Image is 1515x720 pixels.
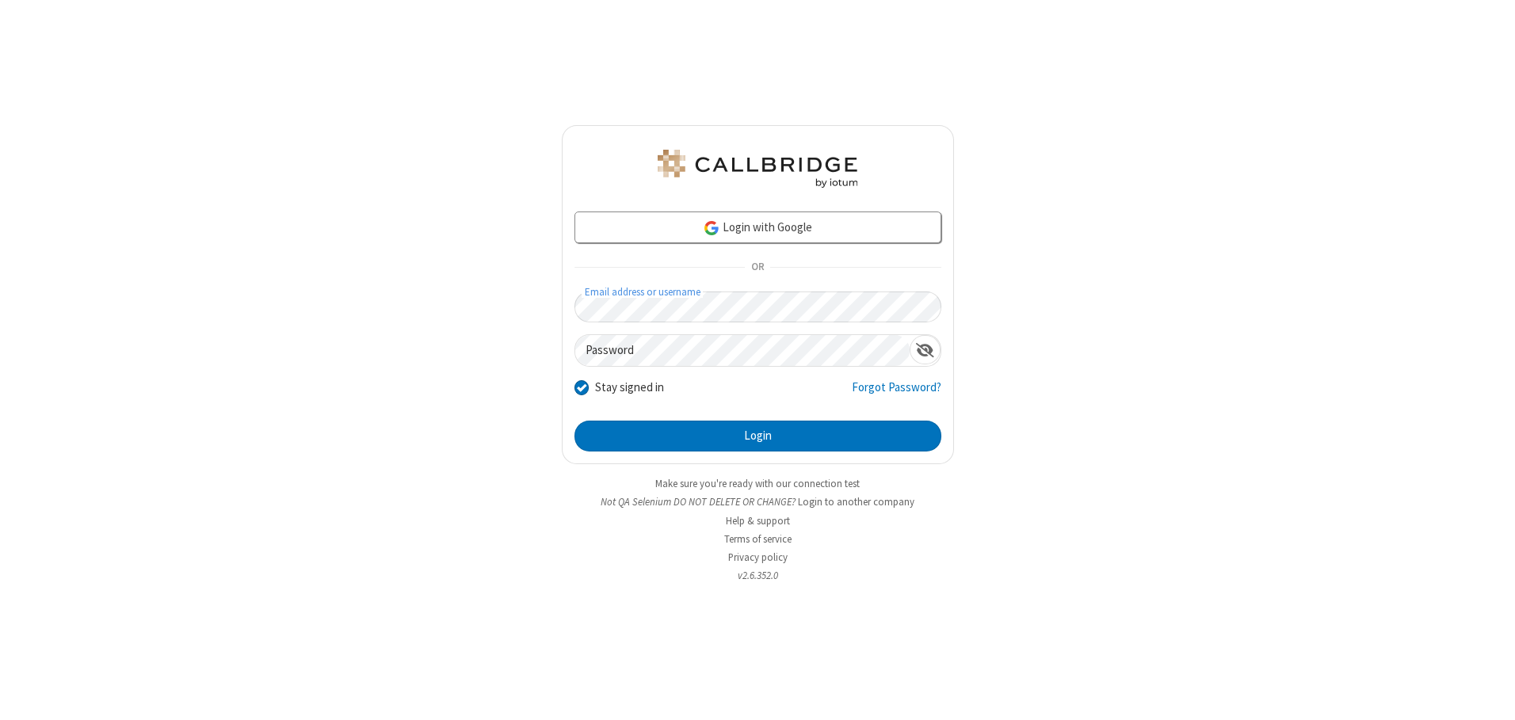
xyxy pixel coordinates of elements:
a: Help & support [726,514,790,528]
label: Stay signed in [595,379,664,397]
a: Terms of service [724,532,792,546]
img: google-icon.png [703,219,720,237]
a: Make sure you're ready with our connection test [655,477,860,490]
input: Email address or username [574,291,941,322]
li: Not QA Selenium DO NOT DELETE OR CHANGE? [562,494,954,509]
a: Forgot Password? [852,379,941,409]
input: Password [575,335,910,366]
li: v2.6.352.0 [562,568,954,583]
div: Show password [910,335,941,364]
a: Privacy policy [728,550,788,564]
a: Login with Google [574,211,941,243]
button: Login to another company [798,494,914,509]
span: OR [745,257,770,279]
button: Login [574,421,941,452]
img: QA Selenium DO NOT DELETE OR CHANGE [654,150,861,188]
